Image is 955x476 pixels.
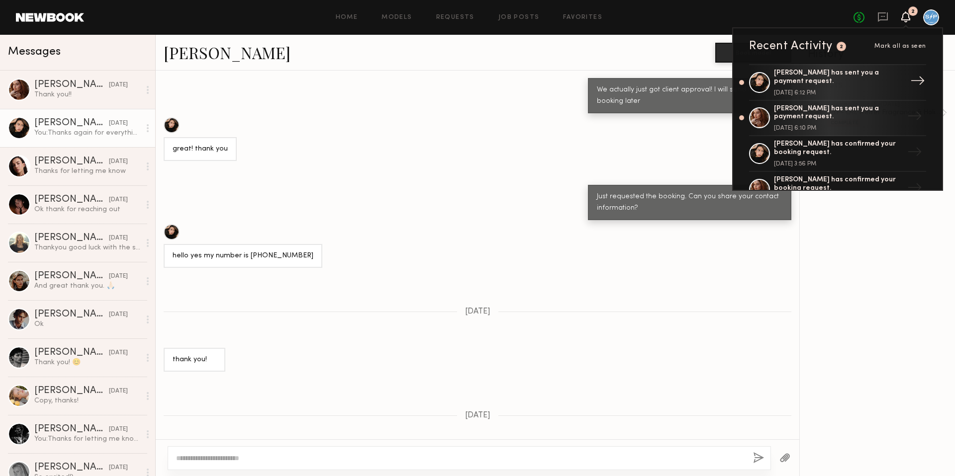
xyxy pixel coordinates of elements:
[34,80,109,90] div: [PERSON_NAME]
[109,310,128,319] div: [DATE]
[498,14,540,21] a: Job Posts
[774,161,903,167] div: [DATE] 3:56 PM
[173,354,216,366] div: thank you!
[597,84,782,107] div: We actually just got client approval! I will send the official booking later
[336,14,358,21] a: Home
[715,43,791,63] button: Book model
[774,125,903,131] div: [DATE] 6:10 PM
[34,128,140,138] div: You: Thanks again for everything!
[34,310,109,319] div: [PERSON_NAME]
[34,358,140,367] div: Thank you! 😊
[465,308,490,316] span: [DATE]
[109,272,128,281] div: [DATE]
[715,48,791,56] a: Book model
[34,243,140,252] div: Thankyou good luck with the shoot the 24th !!
[903,176,926,202] div: →
[109,80,128,90] div: [DATE]
[774,176,903,193] div: [PERSON_NAME] has confirmed your booking request.
[109,425,128,434] div: [DATE]
[164,42,290,63] a: [PERSON_NAME]
[109,463,128,473] div: [DATE]
[34,319,140,329] div: Ok
[34,90,140,99] div: Thank you!!
[109,348,128,358] div: [DATE]
[34,118,109,128] div: [PERSON_NAME]
[906,70,929,95] div: →
[34,233,109,243] div: [PERSON_NAME]
[465,411,490,420] span: [DATE]
[173,250,313,262] div: hello yes my number is [PHONE_NUMBER]
[911,9,915,14] div: 2
[34,166,140,176] div: Thanks for letting me know
[34,348,109,358] div: [PERSON_NAME]
[34,281,140,291] div: And great thank you. 🙏🏻
[563,14,602,21] a: Favorites
[774,90,903,96] div: [DATE] 6:12 PM
[840,44,844,50] div: 2
[34,386,109,396] div: [PERSON_NAME]
[774,69,903,86] div: [PERSON_NAME] has sent you a payment request.
[34,195,109,205] div: [PERSON_NAME]
[109,234,128,243] div: [DATE]
[109,387,128,396] div: [DATE]
[749,64,926,101] a: [PERSON_NAME] has sent you a payment request.[DATE] 6:12 PM→
[109,157,128,166] div: [DATE]
[34,434,140,444] div: You: Thanks for letting me know! We are set for the 24th, so that's okay. Appreciate it and good ...
[874,43,926,49] span: Mark all as seen
[749,101,926,137] a: [PERSON_NAME] has sent you a payment request.[DATE] 6:10 PM→
[34,205,140,214] div: Ok thank for reaching out
[774,105,903,122] div: [PERSON_NAME] has sent you a payment request.
[34,271,109,281] div: [PERSON_NAME]
[597,191,782,214] div: Just requested the booking. Can you share your contact information?
[749,136,926,172] a: [PERSON_NAME] has confirmed your booking request.[DATE] 3:56 PM→
[173,144,228,155] div: great! thank you
[436,14,475,21] a: Requests
[109,119,128,128] div: [DATE]
[903,105,926,131] div: →
[34,463,109,473] div: [PERSON_NAME]
[749,40,833,52] div: Recent Activity
[774,140,903,157] div: [PERSON_NAME] has confirmed your booking request.
[749,172,926,208] a: [PERSON_NAME] has confirmed your booking request.→
[109,195,128,205] div: [DATE]
[903,141,926,166] div: →
[382,14,412,21] a: Models
[34,157,109,166] div: [PERSON_NAME]
[34,396,140,405] div: Copy, thanks!
[8,46,61,58] span: Messages
[34,424,109,434] div: [PERSON_NAME]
